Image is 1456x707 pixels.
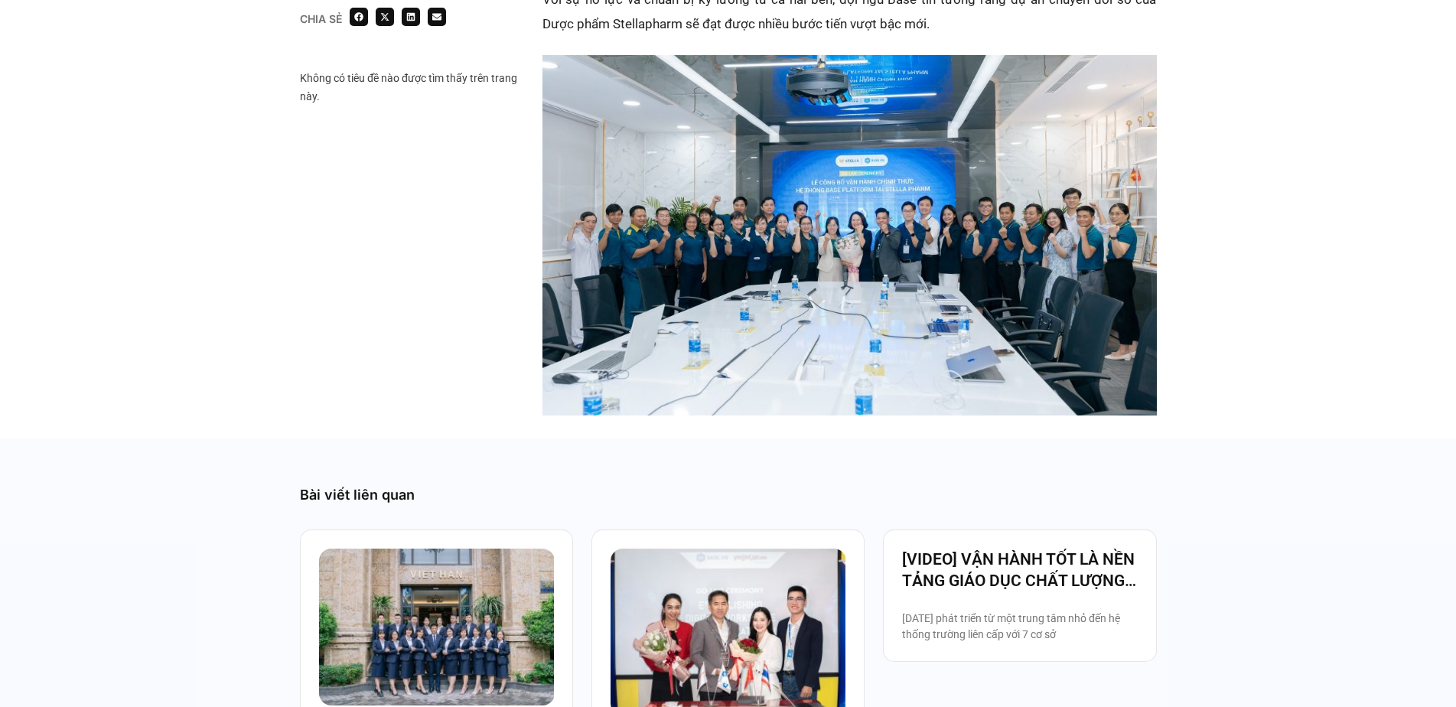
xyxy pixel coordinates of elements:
[402,8,420,26] div: Share on linkedin
[300,69,527,106] div: Không có tiêu đề nào được tìm thấy trên trang này.
[300,14,342,24] div: Chia sẻ
[902,549,1137,591] a: [VIDEO] VẬN HÀNH TỐT LÀ NỀN TẢNG GIÁO DỤC CHẤT LƯỢNG – BAMBOO SCHOOL CHỌN BASE
[428,8,446,26] div: Share on email
[350,8,368,26] div: Share on facebook
[376,8,394,26] div: Share on x-twitter
[902,611,1137,643] p: [DATE] phát triển từ một trung tâm nhỏ đến hệ thống trường liên cấp với 7 cơ sở
[300,484,1157,505] div: Bài viết liên quan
